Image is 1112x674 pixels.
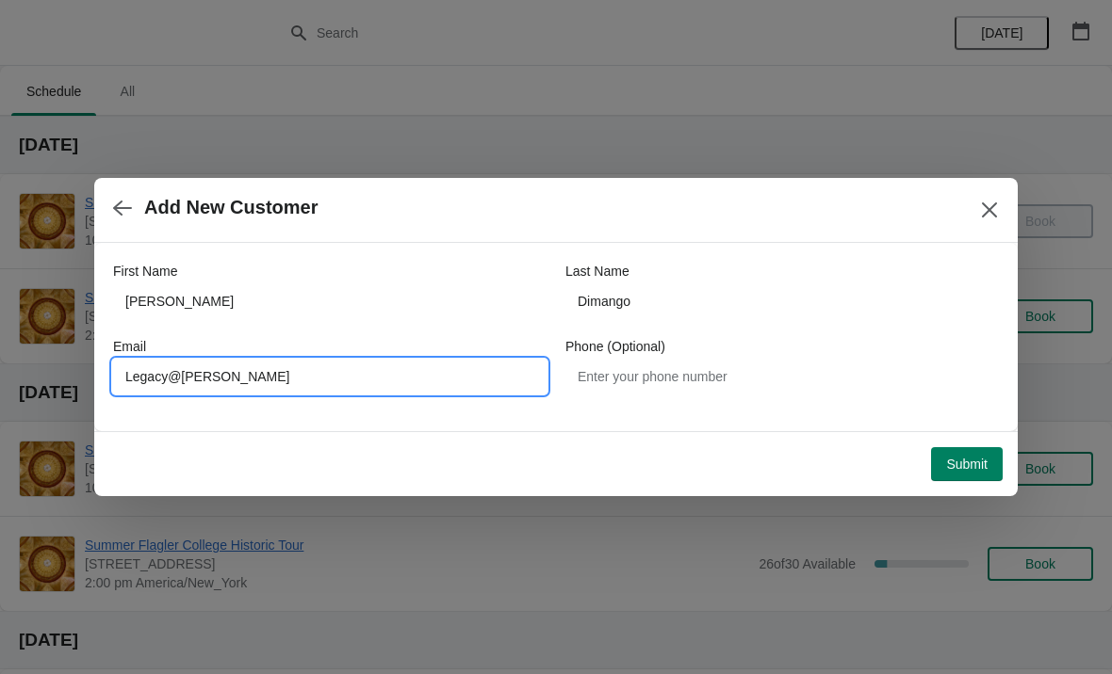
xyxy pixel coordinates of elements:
[565,262,630,281] label: Last Name
[973,193,1006,227] button: Close
[565,360,999,393] input: Enter your phone number
[113,360,547,393] input: Enter your email
[113,262,177,281] label: First Name
[931,447,1003,481] button: Submit
[565,284,999,318] input: Smith
[565,337,665,356] label: Phone (Optional)
[113,337,146,356] label: Email
[946,457,988,472] span: Submit
[113,284,547,318] input: John
[144,197,318,218] h2: Add New Customer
